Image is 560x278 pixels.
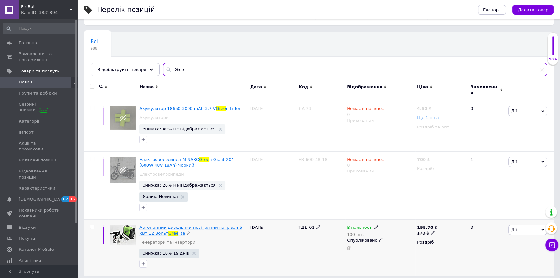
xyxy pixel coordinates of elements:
span: Відновлення позицій [19,168,60,180]
span: Автономний дизельний повітряний нагрівач 5 кВт 12 Вольт [139,225,242,236]
div: 98% [548,57,558,61]
span: Замовлення [470,84,498,96]
span: Імпорт [19,129,34,135]
div: Опубліковано [347,238,414,243]
span: Дії [511,108,517,113]
div: Ваш ID: 3831894 [21,10,78,16]
b: 4.50 [417,106,427,111]
span: Дії [511,227,517,232]
span: ProBot [21,4,70,10]
a: Акумулятори [139,115,168,121]
span: Дата [250,84,262,90]
span: Знижка: 40% Не відображається [143,127,216,131]
button: Додати товар [512,5,554,15]
span: Gree [199,157,209,162]
span: ТДД-01 [298,225,315,230]
div: Роздріб [417,239,465,245]
div: 0 [347,157,387,168]
div: $ [417,157,430,162]
div: 1 [467,151,507,219]
span: [DEMOGRAPHIC_DATA] [19,196,67,202]
span: 35 [69,196,76,202]
span: Ще 1 ціна [417,115,439,120]
span: Показники роботи компанії [19,207,60,219]
span: lite [178,231,185,236]
div: 100 шт. [347,232,379,237]
span: Додати товар [518,7,548,12]
div: Перелік позицій [97,6,155,13]
span: Замовлення та повідомлення [19,51,60,63]
a: Генератори та інвертори [139,239,195,245]
span: Gree [168,231,178,236]
span: Відгуки [19,225,36,230]
span: % [99,84,103,90]
a: Автономний дизельний повітряний нагрівач 5 кВт 12 ВольтGreelite [139,225,242,236]
div: [DATE] [249,219,297,276]
a: Акумулятор 18650 3000 mAh 3.7 VGreen Li-Ion [139,106,241,111]
b: 700 [417,157,426,162]
span: 67 [61,196,69,202]
span: Код [298,84,308,90]
div: $ [417,106,432,112]
span: Сезонні знижки [19,101,60,113]
span: Товари та послуги [19,68,60,74]
span: Ціна [417,84,428,90]
span: Покупці [19,236,36,241]
span: Ярлик: Новинка [143,195,178,199]
span: Категорії [19,118,39,124]
span: Групи та добірки [19,90,57,96]
div: 3 [467,219,507,276]
span: Gree [216,106,226,111]
div: Роздріб [417,166,465,172]
span: Немає в наявності [347,157,387,164]
span: ЕВ-600-48-18 [298,157,327,162]
span: n Giant 20" (600W 48V 18Ah) Чорний [139,157,233,168]
b: 155.70 [417,225,433,230]
span: Акумулятор 18650 3000 mAh 3.7 V [139,106,216,111]
img: Автономный дизельный воздушный обогреватель 5 кВт 12 Вольт Greelite [110,225,136,245]
span: n Li-Ion [226,106,242,111]
span: Акції та промокоди [19,140,60,152]
span: Дії [511,159,517,164]
span: Видалені позиції [19,157,56,163]
span: Знижка: 20% Не відображається [143,183,216,187]
div: Роздріб та опт [417,124,465,130]
span: Головна [19,40,37,46]
span: Характеристики [19,185,55,191]
button: Експорт [478,5,506,15]
span: Аналітика [19,258,41,263]
span: В наявності [347,225,373,232]
div: [DATE] [249,101,297,152]
input: Пошук по назві позиції, артикулу і пошуковим запитам [163,63,547,76]
a: Електровелосипед MINAKOGreen Giant 20" (600W 48V 18Ah) Чорний [139,157,233,168]
div: Прихований [347,118,414,124]
span: Позиції [19,79,35,85]
img: Электровелосипед MINAKO Green Giant 20" (600W 48V 18Ah) Черный [110,157,136,183]
a: Електровелосипеди [139,172,184,177]
span: ЛА-23 [298,106,311,111]
span: Експорт [483,7,501,12]
span: Знижка: 10% 19 днів [143,251,189,255]
span: Каталог ProSale [19,247,54,252]
div: [DATE] [249,151,297,219]
div: 0 [467,101,507,152]
input: Пошук [3,23,76,34]
img: Аккумулятор 18650 3000 mAh 3.7 V Green Li-Ion [110,106,136,130]
span: Електровелосипед MINAKO [139,157,199,162]
span: Відображення [347,84,382,90]
div: 0 [347,106,387,117]
span: Немає в наявності [347,106,387,113]
div: $ [417,225,437,230]
span: Відфільтруйте товари [97,67,146,72]
div: 173 $ [417,230,437,236]
span: Всі [91,39,98,45]
button: Чат з покупцем [545,239,558,251]
div: Прихований [347,168,414,174]
span: Назва [139,84,154,90]
span: 988 [91,46,98,51]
